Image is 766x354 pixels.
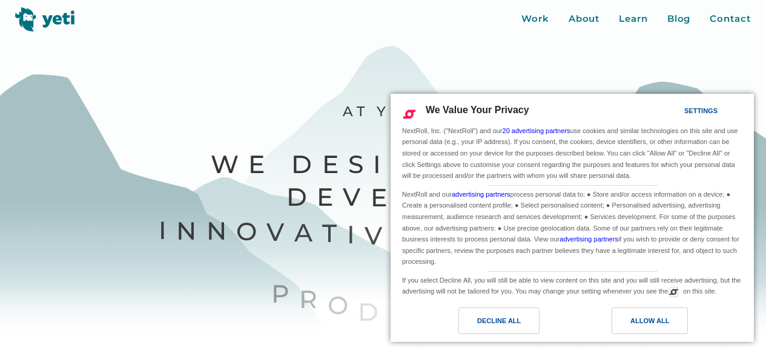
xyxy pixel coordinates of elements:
[400,272,745,298] div: If you select Decline All, you will still be able to view content on this site and you will still...
[572,307,747,340] a: Allow All
[684,104,718,117] div: Settings
[477,314,521,327] div: Decline All
[569,12,600,26] a: About
[176,215,206,247] span: n
[358,296,388,328] span: d
[503,127,570,134] a: 20 advertising partners
[560,235,618,243] a: advertising partners
[426,105,529,115] span: We Value Your Privacy
[389,303,418,335] span: u
[157,103,609,121] p: At Yeti
[521,12,549,26] a: Work
[400,124,745,183] div: NextRoll, Inc. ("NextRoll") and our use cookies and similar technologies on this site and use per...
[159,214,176,246] span: I
[328,289,358,321] span: o
[271,278,299,310] span: P
[663,101,692,123] a: Settings
[452,191,510,198] a: advertising partners
[15,7,75,31] img: Yeti logo
[398,307,572,340] a: Decline All
[619,12,648,26] a: Learn
[630,314,669,327] div: Allow All
[400,186,745,269] div: NextRoll and our process personal data to: ● Store and/or access information on a device; ● Creat...
[710,12,750,26] a: Contact
[299,283,327,315] span: r
[667,12,691,26] a: Blog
